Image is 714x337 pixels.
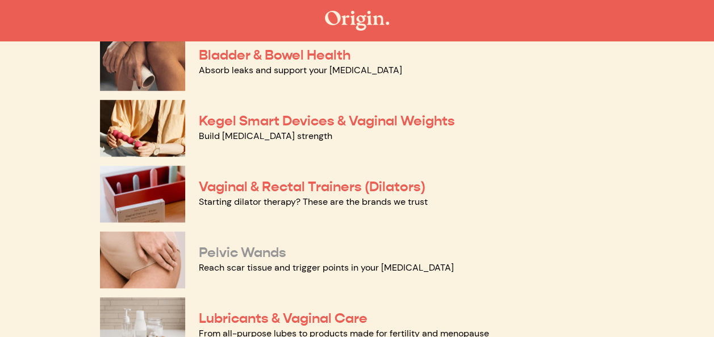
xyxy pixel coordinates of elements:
[199,178,425,195] a: Vaginal & Rectal Trainers (Dilators)
[100,100,185,157] img: Kegel Smart Devices & Vaginal Weights
[199,196,428,208] a: Starting dilator therapy? These are the brands we trust
[199,130,332,142] a: Build [MEDICAL_DATA] strength
[100,34,185,91] img: Bladder & Bowel Health
[199,262,454,273] a: Reach scar tissue and trigger points in your [MEDICAL_DATA]
[199,112,455,129] a: Kegel Smart Devices & Vaginal Weights
[100,166,185,222] img: Vaginal & Rectal Trainers (Dilators)
[199,47,350,64] a: Bladder & Bowel Health
[100,231,185,288] img: Pelvic Wands
[199,310,368,327] a: Lubricants & Vaginal Care
[199,244,286,261] a: Pelvic Wands
[325,11,389,31] img: The Origin Shop
[199,64,402,76] a: Absorb leaks and support your [MEDICAL_DATA]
